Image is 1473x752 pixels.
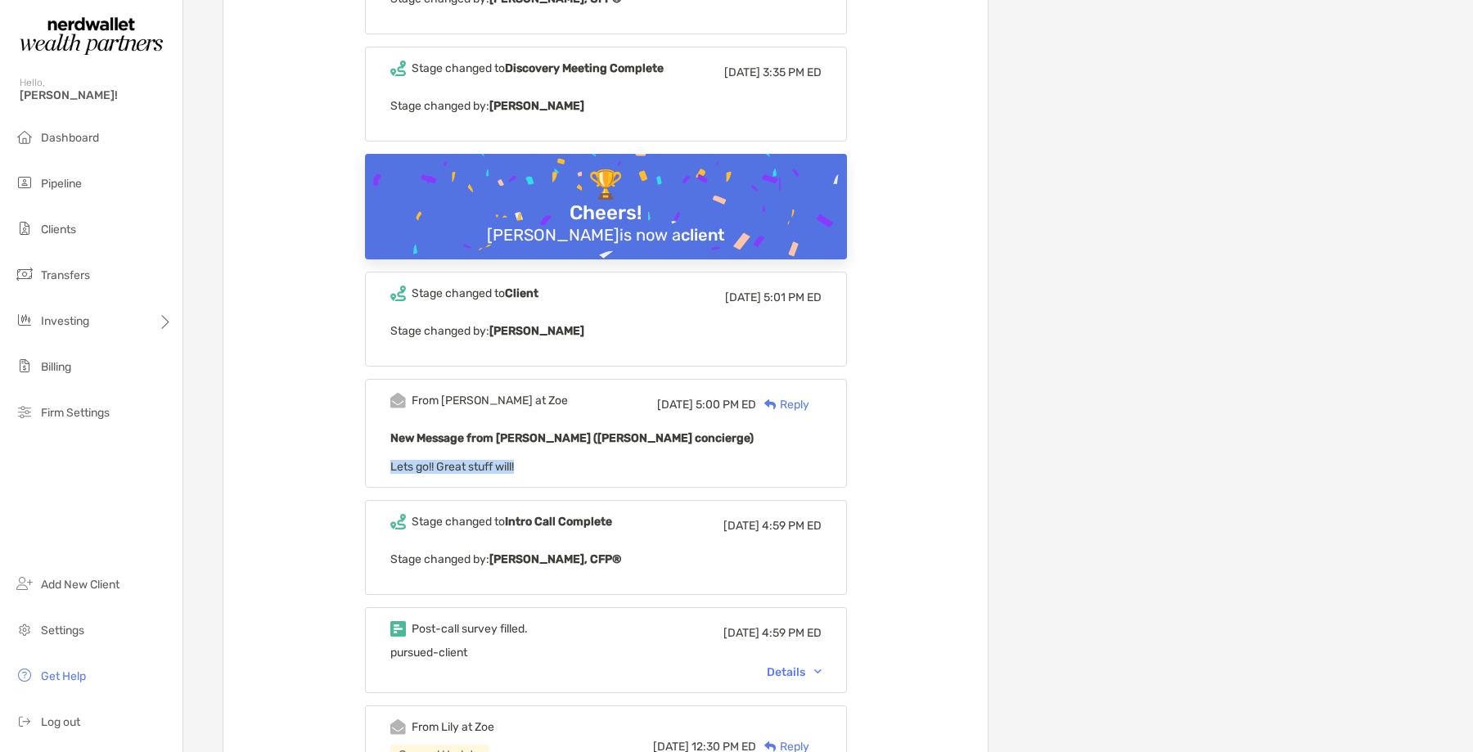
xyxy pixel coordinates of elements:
span: pursued-client [390,646,467,660]
b: [PERSON_NAME] [489,324,584,338]
span: Add New Client [41,578,119,592]
b: client [681,225,725,245]
span: [DATE] [725,290,761,304]
div: 🏆 [582,169,629,202]
img: pipeline icon [15,173,34,192]
span: Investing [41,314,89,328]
img: Event icon [390,719,406,735]
span: [DATE] [657,398,693,412]
p: Stage changed by: [390,549,822,570]
img: Chevron icon [814,669,822,674]
img: add_new_client icon [15,574,34,593]
span: [DATE] [724,65,760,79]
div: Details [767,665,822,679]
div: Post-call survey filled. [412,622,528,636]
img: settings icon [15,619,34,639]
b: [PERSON_NAME] [489,99,584,113]
img: Zoe Logo [20,7,163,65]
div: Stage changed to [412,61,664,75]
span: Firm Settings [41,406,110,420]
img: get-help icon [15,665,34,685]
div: [PERSON_NAME] is now a [480,225,732,245]
b: Discovery Meeting Complete [505,61,664,75]
span: 3:35 PM ED [763,65,822,79]
span: [DATE] [723,626,759,640]
span: Transfers [41,268,90,282]
span: 5:00 PM ED [696,398,756,412]
div: From Lily at Zoe [412,720,494,734]
span: Dashboard [41,131,99,145]
b: Client [505,286,538,300]
img: Event icon [390,286,406,301]
img: firm-settings icon [15,402,34,421]
span: Pipeline [41,177,82,191]
span: 4:59 PM ED [762,519,822,533]
p: Stage changed by: [390,321,822,341]
img: Event icon [390,393,406,408]
span: Get Help [41,669,86,683]
span: Clients [41,223,76,236]
p: Stage changed by: [390,96,822,116]
div: From [PERSON_NAME] at Zoe [412,394,568,408]
img: logout icon [15,711,34,731]
b: New Message from [PERSON_NAME] ([PERSON_NAME] concierge) [390,431,754,445]
img: clients icon [15,218,34,238]
img: Event icon [390,61,406,76]
span: Log out [41,715,80,729]
span: [PERSON_NAME]! [20,88,173,102]
div: Stage changed to [412,286,538,300]
span: 4:59 PM ED [762,626,822,640]
span: 5:01 PM ED [764,290,822,304]
b: Intro Call Complete [505,515,612,529]
div: Reply [756,396,809,413]
div: Cheers! [563,201,648,225]
b: [PERSON_NAME], CFP® [489,552,621,566]
span: [DATE] [723,519,759,533]
img: Reply icon [764,399,777,410]
img: investing icon [15,310,34,330]
img: billing icon [15,356,34,376]
img: Confetti [365,154,847,295]
div: Stage changed to [412,515,612,529]
img: Event icon [390,514,406,529]
span: Settings [41,624,84,637]
span: Lets go!! Great stuff will! [390,460,514,474]
img: Reply icon [764,741,777,752]
img: Event icon [390,621,406,637]
span: Billing [41,360,71,374]
img: transfers icon [15,264,34,284]
img: dashboard icon [15,127,34,146]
